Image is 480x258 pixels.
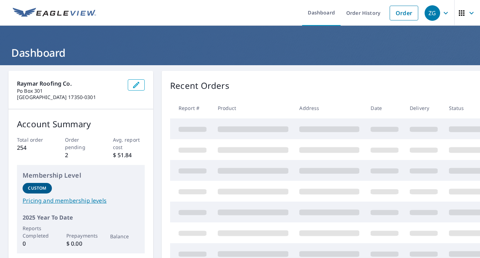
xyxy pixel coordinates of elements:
[113,136,145,151] p: Avg. report cost
[110,233,139,240] p: Balance
[23,225,52,239] p: Reports Completed
[13,8,96,18] img: EV Logo
[170,79,229,92] p: Recent Orders
[170,98,212,118] th: Report #
[425,5,440,21] div: ZG
[23,239,52,248] p: 0
[212,98,294,118] th: Product
[8,45,472,60] h1: Dashboard
[23,196,139,205] a: Pricing and membership levels
[404,98,443,118] th: Delivery
[294,98,365,118] th: Address
[390,6,418,20] a: Order
[17,143,49,152] p: 254
[365,98,404,118] th: Date
[23,213,139,222] p: 2025 Year To Date
[17,94,122,100] p: [GEOGRAPHIC_DATA] 17350-0301
[66,239,96,248] p: $ 0.00
[65,136,97,151] p: Order pending
[17,88,122,94] p: Po Box 301
[17,118,145,130] p: Account Summary
[113,151,145,159] p: $ 51.84
[17,136,49,143] p: Total order
[28,185,46,191] p: Custom
[65,151,97,159] p: 2
[23,171,139,180] p: Membership Level
[17,79,122,88] p: Raymar Roofing Co.
[66,232,96,239] p: Prepayments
